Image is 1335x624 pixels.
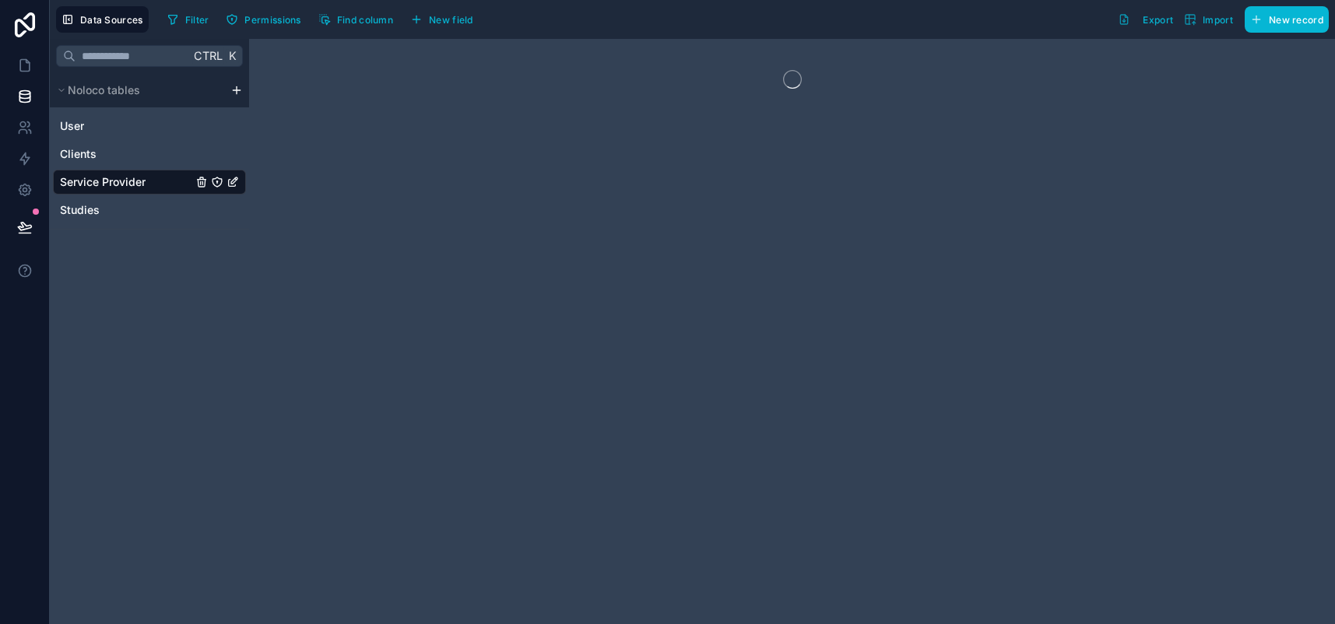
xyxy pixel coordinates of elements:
[1238,6,1329,33] a: New record
[60,118,84,134] span: User
[1112,6,1179,33] button: Export
[220,8,306,31] button: Permissions
[192,46,224,65] span: Ctrl
[60,146,97,162] span: Clients
[60,146,192,162] a: Clients
[405,8,479,31] button: New field
[60,202,192,218] a: Studies
[60,118,192,134] a: User
[429,14,473,26] span: New field
[1203,14,1233,26] span: Import
[53,170,246,195] div: Service Provider
[53,198,246,223] div: Studies
[220,8,312,31] a: Permissions
[227,51,237,61] span: K
[60,174,192,190] a: Service Provider
[53,142,246,167] div: Clients
[185,14,209,26] span: Filter
[337,14,393,26] span: Find column
[161,8,215,31] button: Filter
[53,79,224,101] button: Noloco tables
[1179,6,1238,33] button: Import
[1143,14,1173,26] span: Export
[244,14,300,26] span: Permissions
[53,114,246,138] div: User
[68,82,140,98] span: Noloco tables
[60,174,146,190] span: Service Provider
[1245,6,1329,33] button: New record
[60,202,100,218] span: Studies
[1269,14,1323,26] span: New record
[56,6,149,33] button: Data Sources
[313,8,399,31] button: Find column
[80,14,143,26] span: Data Sources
